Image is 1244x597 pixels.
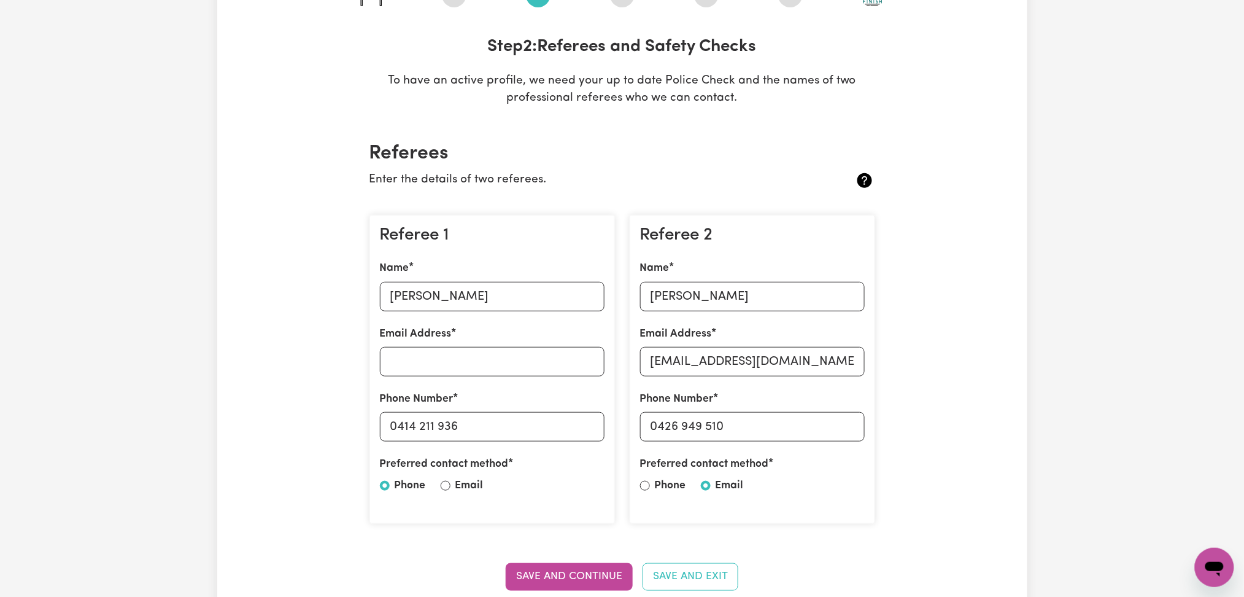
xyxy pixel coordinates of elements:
[640,260,670,276] label: Name
[360,72,885,108] p: To have an active profile, we need your up to date Police Check and the names of two professional...
[640,391,714,407] label: Phone Number
[380,456,509,472] label: Preferred contact method
[380,225,605,246] h3: Referee 1
[369,142,875,165] h2: Referees
[1195,548,1234,587] iframe: Button to launch messaging window
[380,391,454,407] label: Phone Number
[640,225,865,246] h3: Referee 2
[640,456,769,472] label: Preferred contact method
[506,563,633,590] button: Save and Continue
[380,326,452,342] label: Email Address
[395,478,426,494] label: Phone
[369,171,791,189] p: Enter the details of two referees.
[716,478,744,494] label: Email
[455,478,484,494] label: Email
[640,326,712,342] label: Email Address
[643,563,738,590] button: Save and Exit
[380,260,409,276] label: Name
[360,37,885,58] h3: Step 2 : Referees and Safety Checks
[655,478,686,494] label: Phone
